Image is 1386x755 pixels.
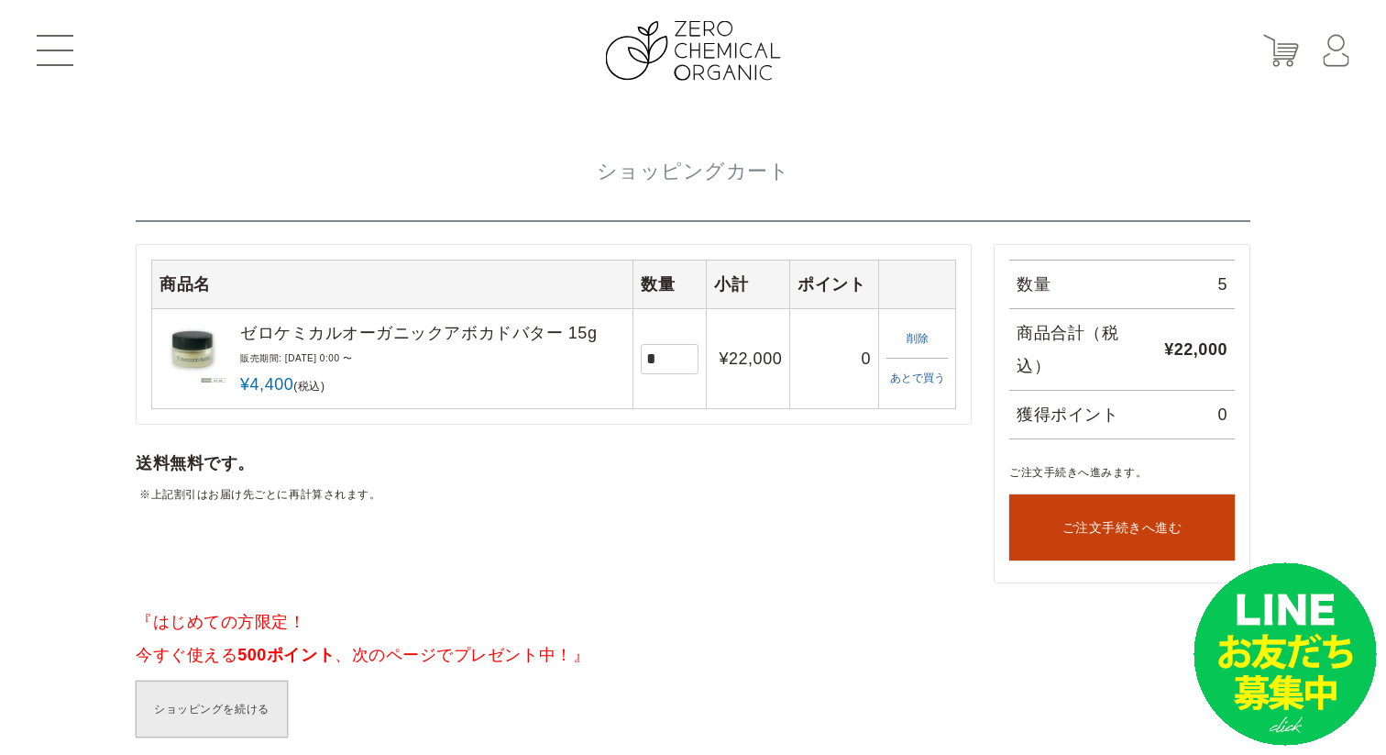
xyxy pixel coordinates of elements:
h1: ショッピングカート [136,123,1250,222]
span: 販売期間 [240,353,282,363]
span: ご注文手続きへ進む [1062,520,1182,535]
img: small_line.png [1193,562,1377,746]
button: あとで買う [886,366,948,390]
span: 商品合計（税込） [1017,324,1118,375]
img: ZERO CHEMICAL ORGANIC [606,21,781,81]
a: ゼロケミカルオーガニックアボカドバター 15g [240,316,625,350]
th: 商品名 [152,260,633,308]
th: ポイント [790,260,879,308]
p: 『はじめての方限定！ 今すぐ使える 、次のページでプレゼント中！』 [136,605,1250,672]
span: 税込 [298,381,321,393]
span: 22,000 [729,342,782,375]
span: です。 [203,447,255,480]
td: 0 [1157,390,1235,439]
span: 4,400 [250,368,294,401]
img: マイページ [1323,35,1349,67]
span: ¥ [719,342,729,375]
th: 数量 [633,260,707,308]
span: ¥ [240,368,250,401]
span: ¥ [1164,333,1174,366]
a: ご注文手続きへ進む [1009,494,1235,561]
span: 削除 [907,332,929,345]
th: 小計 [707,260,790,308]
li: 上記割引はお届け先ごとに再計算されます。 [139,483,968,505]
span: 22,000 [1174,333,1227,366]
span: ショッピングを続ける [154,703,269,716]
span: 獲得ポイント [1017,405,1118,424]
span: 送料無料 [136,447,203,480]
time: [DATE] 0:00 [285,353,340,363]
img: ゼロケミカルオーガニックアボカドバター 15g [159,316,225,383]
td: 0 [790,308,879,408]
span: 500ポイント [237,646,335,664]
td: 5 [1157,260,1235,308]
span: 〜 [343,353,353,363]
button: 削除 [886,327,948,350]
span: あとで買う [890,372,945,384]
img: カート [1263,35,1299,67]
a: ショッピングを続ける [136,681,288,738]
span: 数量 [1017,275,1050,294]
p: ご注文手続きへ進みます。 [1009,461,1235,483]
